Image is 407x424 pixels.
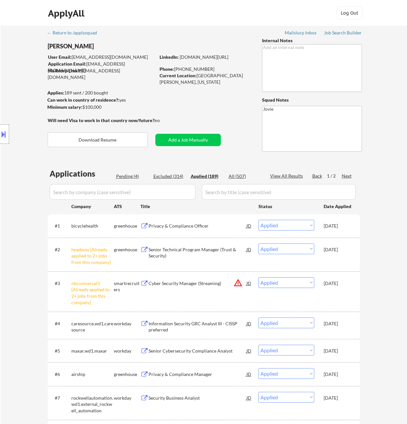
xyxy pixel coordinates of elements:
[50,184,196,200] input: Search by company (case sensitive)
[160,72,251,85] div: [GEOGRAPHIC_DATA][PERSON_NAME], [US_STATE]
[114,246,140,253] div: greenhouse
[114,280,140,293] div: smartrecruiters
[324,203,352,210] div: Date Applied
[180,54,228,60] a: [DOMAIN_NAME][URL]
[160,66,174,72] strong: Phone:
[337,6,363,19] button: Log Out
[246,220,252,231] div: JD
[324,395,352,401] div: [DATE]
[55,280,66,287] div: #3
[160,73,197,78] strong: Current Location:
[285,30,317,37] a: Mailslurp Inbox
[149,320,246,333] div: Information Security GRC Analyst III - CISSP preferred
[202,184,356,200] input: Search by title (case sensitive)
[324,348,352,354] div: [DATE]
[160,54,179,60] strong: LinkedIn:
[246,318,252,329] div: JD
[324,31,362,35] div: Job Search Builder
[258,200,314,212] div: Status
[324,371,352,378] div: [DATE]
[324,223,352,229] div: [DATE]
[327,173,342,179] div: 1 / 2
[191,173,223,180] div: Applied (189)
[324,246,352,253] div: [DATE]
[55,371,66,378] div: #6
[114,395,140,401] div: workday
[324,30,362,37] a: Job Search Builder
[155,117,173,124] div: no
[153,173,186,180] div: Excluded (314)
[114,348,140,354] div: workday
[246,368,252,380] div: JD
[155,134,221,146] button: Add a Job Manually
[246,392,252,404] div: JD
[246,277,252,289] div: JD
[233,278,243,287] button: warning_amber
[55,348,66,354] div: #5
[149,348,246,354] div: Senior Cybersecurity Compliance Analyst
[71,371,114,378] div: airship
[71,246,114,266] div: headway [Already applied to 2+ jobs from this company]
[149,246,246,259] div: Senior Technical Program Manager (Trust & Security)
[246,345,252,356] div: JD
[71,348,114,354] div: maxar.wd1.maxar
[262,97,362,103] div: Squad Notes
[47,30,103,37] a: ← Return to /applysquad
[270,173,305,179] div: View All Results
[262,37,362,44] div: Internal Notes
[149,280,246,287] div: Cyber Security Manager (Streaming)
[114,371,140,378] div: greenhouse
[246,243,252,255] div: JD
[55,320,66,327] div: #4
[342,173,352,179] div: Next
[55,246,66,253] div: #2
[114,223,140,229] div: greenhouse
[48,8,86,19] div: ApplyAll
[312,173,323,179] div: Back
[324,280,352,287] div: [DATE]
[55,395,66,401] div: #7
[324,320,352,327] div: [DATE]
[71,395,114,414] div: rockwellautomation.wd1.external_rockwell_automation
[285,31,317,35] div: Mailslurp Inbox
[114,320,140,327] div: workday
[160,66,251,72] div: [PHONE_NUMBER]
[71,280,114,306] div: nbcuniversal3 [Already applied to 2+ jobs from this company]
[149,371,246,378] div: Privacy & Compliance Manager
[229,173,261,180] div: All (507)
[114,203,140,210] div: ATS
[140,203,252,210] div: Title
[71,320,114,333] div: caresource.wd1.caresource
[149,395,246,401] div: Security Business Analyst
[116,173,149,180] div: Pending (4)
[149,223,246,229] div: Privacy & Compliance Officer
[47,31,103,35] div: ← Return to /applysquad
